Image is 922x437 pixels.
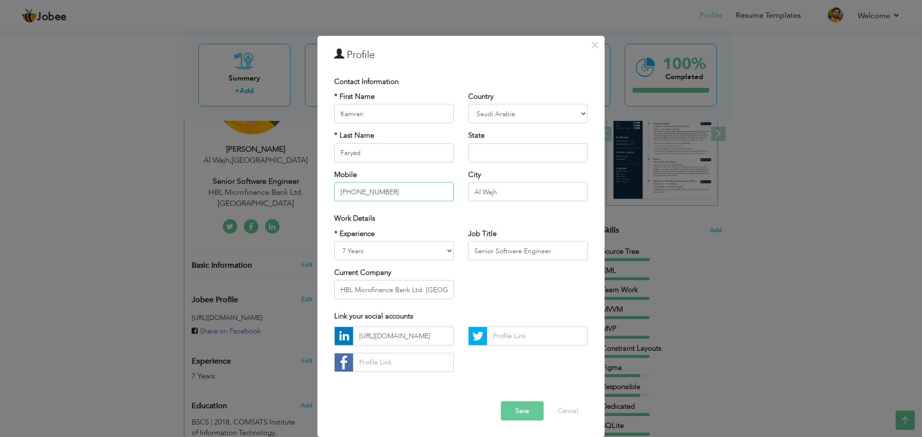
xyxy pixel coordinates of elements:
span: Link your social accounts [334,311,413,321]
input: Profile Link [487,326,588,345]
label: City [468,169,481,179]
label: Current Company [334,268,391,278]
img: facebook [335,353,353,371]
span: Contact Information [334,76,399,86]
label: * Experience [334,228,375,238]
button: Save [501,401,544,420]
label: Mobile [334,169,357,179]
img: linkedin [335,327,353,345]
label: State [468,130,485,141]
label: * First Name [334,92,375,102]
span: Work Details [334,213,375,223]
button: Close [587,37,602,52]
h3: Profile [334,47,588,62]
input: Profile Link [353,353,454,372]
label: Job Title [468,228,497,238]
input: Profile Link [353,326,454,345]
label: Country [468,92,494,102]
label: * Last Name [334,130,374,141]
img: Twitter [469,327,487,345]
span: × [591,36,599,53]
button: Cancel [548,401,588,420]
